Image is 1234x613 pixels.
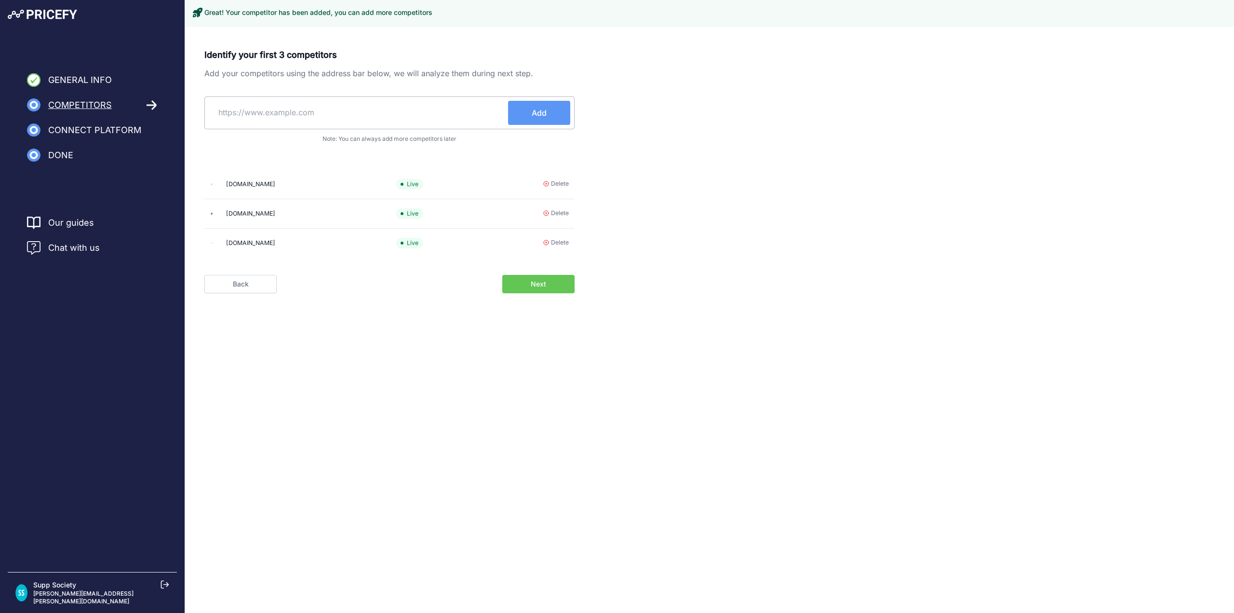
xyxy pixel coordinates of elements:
[551,238,569,247] span: Delete
[531,279,546,289] span: Next
[551,179,569,189] span: Delete
[8,10,77,19] img: Pricefy Logo
[204,68,575,79] p: Add your competitors using the address bar below, we will analyze them during next step.
[204,135,575,143] p: Note: You can always add more competitors later
[48,149,73,162] span: Done
[508,101,570,125] button: Add
[226,209,275,218] div: [DOMAIN_NAME]
[226,239,275,248] div: [DOMAIN_NAME]
[33,580,169,590] p: Supp Society
[396,208,423,219] span: Live
[48,216,94,230] a: Our guides
[204,275,277,293] a: Back
[226,180,275,189] div: [DOMAIN_NAME]
[48,241,100,255] span: Chat with us
[502,275,575,293] button: Next
[204,8,432,17] h3: Great! Your competitor has been added, you can add more competitors
[396,179,423,190] span: Live
[48,73,112,87] span: General Info
[33,590,169,605] p: [PERSON_NAME][EMAIL_ADDRESS][PERSON_NAME][DOMAIN_NAME]
[204,48,575,62] p: Identify your first 3 competitors
[532,107,547,119] span: Add
[27,241,100,255] a: Chat with us
[48,98,112,112] span: Competitors
[396,238,423,249] span: Live
[48,123,141,137] span: Connect Platform
[551,209,569,218] span: Delete
[209,101,508,124] input: https://www.example.com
